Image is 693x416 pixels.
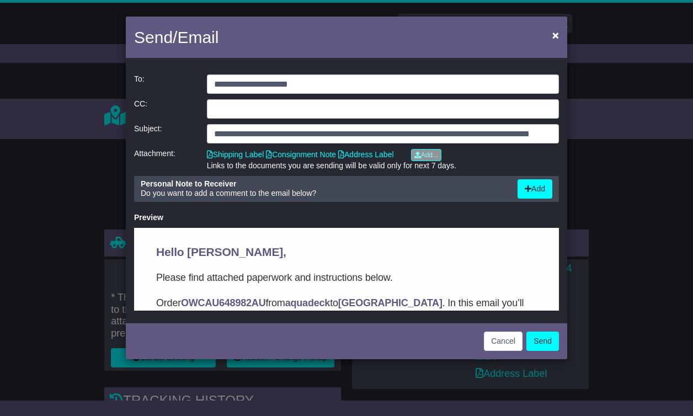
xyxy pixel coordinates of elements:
[129,124,201,143] div: Subject:
[129,74,201,94] div: To:
[135,179,512,199] div: Do you want to add a comment to the email below?
[484,332,523,351] button: Cancel
[22,42,403,57] p: Please find attached paperwork and instructions below.
[129,149,201,170] div: Attachment:
[47,70,131,81] strong: OWCAU648982AU
[134,213,559,222] div: Preview
[22,18,152,30] span: Hello [PERSON_NAME],
[411,149,441,161] a: Add...
[266,150,336,159] a: Consignment Note
[518,179,552,199] button: Add
[22,67,403,98] p: Order from to . In this email you’ll find important information about your order, and what you ne...
[207,161,559,170] div: Links to the documents you are sending will be valid only for next 7 days.
[134,25,218,50] h4: Send/Email
[338,150,394,159] a: Address Label
[141,179,507,189] div: Personal Note to Receiver
[204,70,308,81] strong: [GEOGRAPHIC_DATA]
[151,70,196,81] strong: aquadeck
[526,332,559,351] button: Send
[207,150,264,159] a: Shipping Label
[129,99,201,119] div: CC:
[547,24,564,46] button: Close
[552,29,559,41] span: ×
